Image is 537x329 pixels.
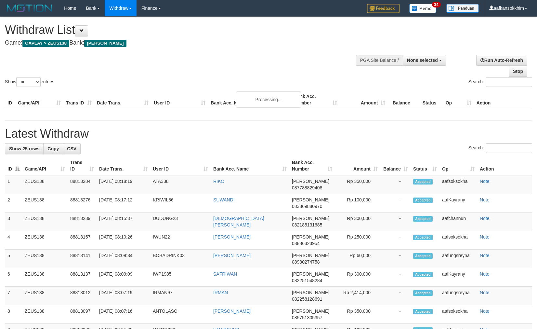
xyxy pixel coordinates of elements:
[340,90,388,109] th: Amount
[480,216,490,221] a: Note
[5,40,351,46] h4: Game: Bank:
[5,250,22,268] td: 5
[68,157,97,175] th: Trans ID: activate to sort column ascending
[236,91,301,108] div: Processing...
[380,212,411,231] td: -
[439,175,477,194] td: aafsoksokha
[292,290,329,295] span: [PERSON_NAME]
[380,231,411,250] td: -
[413,179,433,185] span: Accepted
[486,77,532,87] input: Search:
[380,287,411,305] td: -
[97,231,150,250] td: [DATE] 08:10:26
[150,268,211,287] td: IWP1985
[413,309,433,314] span: Accepted
[5,143,44,154] a: Show 25 rows
[97,212,150,231] td: [DATE] 08:15:37
[22,157,68,175] th: Game/API: activate to sort column ascending
[5,212,22,231] td: 3
[480,253,490,258] a: Note
[291,90,339,109] th: Bank Acc. Number
[213,271,237,277] a: SAFRIWAN
[335,287,380,305] td: Rp 2,414,000
[356,55,403,66] div: PGA Site Balance /
[5,305,22,324] td: 8
[432,2,441,7] span: 34
[388,90,420,109] th: Balance
[335,305,380,324] td: Rp 350,000
[22,268,68,287] td: ZEUS138
[439,157,477,175] th: Op: activate to sort column ascending
[97,250,150,268] td: [DATE] 08:09:34
[22,212,68,231] td: ZEUS138
[5,231,22,250] td: 4
[292,296,322,302] span: Copy 082258128691 to clipboard
[68,287,97,305] td: 88813012
[213,216,264,227] a: [DEMOGRAPHIC_DATA][PERSON_NAME]
[211,157,289,175] th: Bank Acc. Name: activate to sort column ascending
[213,253,251,258] a: [PERSON_NAME]
[47,146,59,151] span: Copy
[477,157,532,175] th: Action
[420,90,443,109] th: Status
[97,175,150,194] td: [DATE] 08:18:19
[439,250,477,268] td: aafungsreyna
[150,157,211,175] th: User ID: activate to sort column ascending
[335,212,380,231] td: Rp 300,000
[292,185,322,190] span: Copy 087788829408 to clipboard
[150,194,211,212] td: KRIWIL86
[68,231,97,250] td: 88813157
[68,250,97,268] td: 88813141
[413,235,433,240] span: Accepted
[480,308,490,314] a: Note
[413,198,433,203] span: Accepted
[413,253,433,259] span: Accepted
[68,212,97,231] td: 88813239
[409,4,437,13] img: Button%20Memo.svg
[68,175,97,194] td: 88813284
[97,287,150,305] td: [DATE] 08:07:19
[292,259,320,265] span: Copy 08980274758 to clipboard
[380,175,411,194] td: -
[439,305,477,324] td: aafsoksokha
[292,197,329,202] span: [PERSON_NAME]
[22,175,68,194] td: ZEUS138
[380,268,411,287] td: -
[335,231,380,250] td: Rp 250,000
[22,40,69,47] span: OXPLAY > ZEUS138
[446,4,479,13] img: panduan.png
[403,55,446,66] button: None selected
[5,90,15,109] th: ID
[411,157,439,175] th: Status: activate to sort column ascending
[68,268,97,287] td: 88813137
[68,305,97,324] td: 88813097
[335,194,380,212] td: Rp 100,000
[292,253,329,258] span: [PERSON_NAME]
[9,146,39,151] span: Show 25 rows
[292,271,329,277] span: [PERSON_NAME]
[15,90,63,109] th: Game/API
[480,234,490,240] a: Note
[439,194,477,212] td: aafKayrany
[480,197,490,202] a: Note
[335,268,380,287] td: Rp 300,000
[480,271,490,277] a: Note
[439,231,477,250] td: aafsoksokha
[63,90,94,109] th: Trans ID
[97,194,150,212] td: [DATE] 08:17:12
[413,290,433,296] span: Accepted
[439,268,477,287] td: aafKayrany
[150,287,211,305] td: IRMAN97
[407,58,438,63] span: None selected
[5,157,22,175] th: ID: activate to sort column descending
[292,278,322,283] span: Copy 082251548284 to clipboard
[150,305,211,324] td: ANTOLASO
[67,146,76,151] span: CSV
[474,90,532,109] th: Action
[335,250,380,268] td: Rp 60,000
[94,90,151,109] th: Date Trans.
[213,197,235,202] a: SUWANDI
[468,143,532,153] label: Search:
[292,308,329,314] span: [PERSON_NAME]
[5,23,351,36] h1: Withdraw List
